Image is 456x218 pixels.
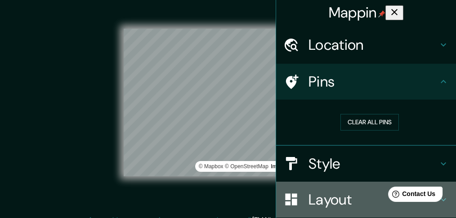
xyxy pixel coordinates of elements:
[378,10,385,17] img: pin-icon.png
[276,146,456,182] div: Style
[329,4,386,22] h4: Mappin
[276,182,456,218] div: Layout
[225,163,268,170] a: OpenStreetMap
[308,191,438,209] h4: Layout
[124,29,333,176] canvas: Map
[276,27,456,63] div: Location
[276,64,456,100] div: Pins
[308,155,438,173] h4: Style
[199,163,224,170] a: Mapbox
[340,114,399,131] button: Clear all pins
[308,73,438,91] h4: Pins
[271,163,315,170] a: Map feedback
[376,183,446,208] iframe: Help widget launcher
[308,36,438,54] h4: Location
